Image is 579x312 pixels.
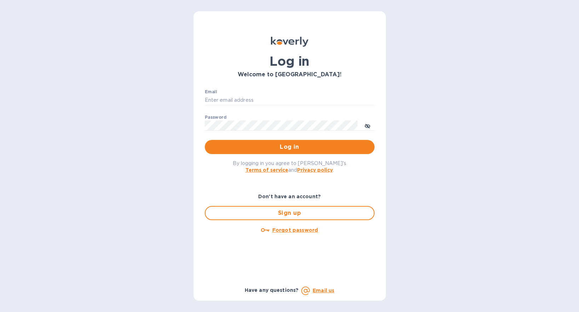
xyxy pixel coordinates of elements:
[211,209,368,217] span: Sign up
[233,160,346,173] span: By logging in you agree to [PERSON_NAME]'s and .
[297,167,333,173] a: Privacy policy
[205,115,226,119] label: Password
[258,194,321,199] b: Don't have an account?
[205,54,375,69] h1: Log in
[272,227,318,233] u: Forgot password
[205,206,375,220] button: Sign up
[205,95,375,106] input: Enter email address
[313,288,334,293] a: Email us
[271,37,308,47] img: Koverly
[205,140,375,154] button: Log in
[205,90,217,94] label: Email
[210,143,369,151] span: Log in
[245,167,288,173] a: Terms of service
[245,287,299,293] b: Have any questions?
[205,71,375,78] h3: Welcome to [GEOGRAPHIC_DATA]!
[360,118,375,133] button: toggle password visibility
